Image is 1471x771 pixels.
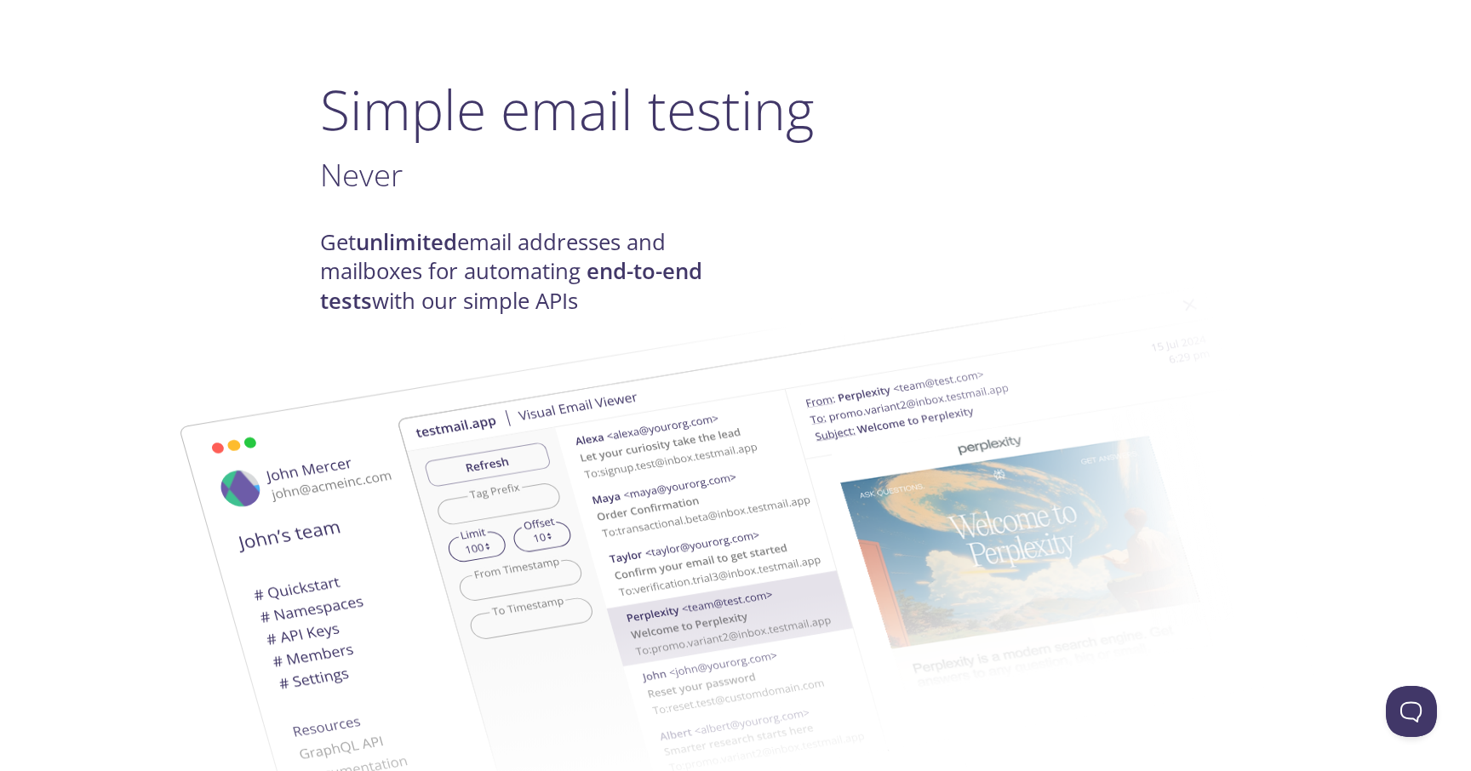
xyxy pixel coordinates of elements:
[320,153,403,196] span: Never
[320,77,1151,142] h1: Simple email testing
[320,256,702,315] strong: end-to-end tests
[1386,686,1437,737] iframe: Help Scout Beacon - Open
[320,228,735,316] h4: Get email addresses and mailboxes for automating with our simple APIs
[356,227,457,257] strong: unlimited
